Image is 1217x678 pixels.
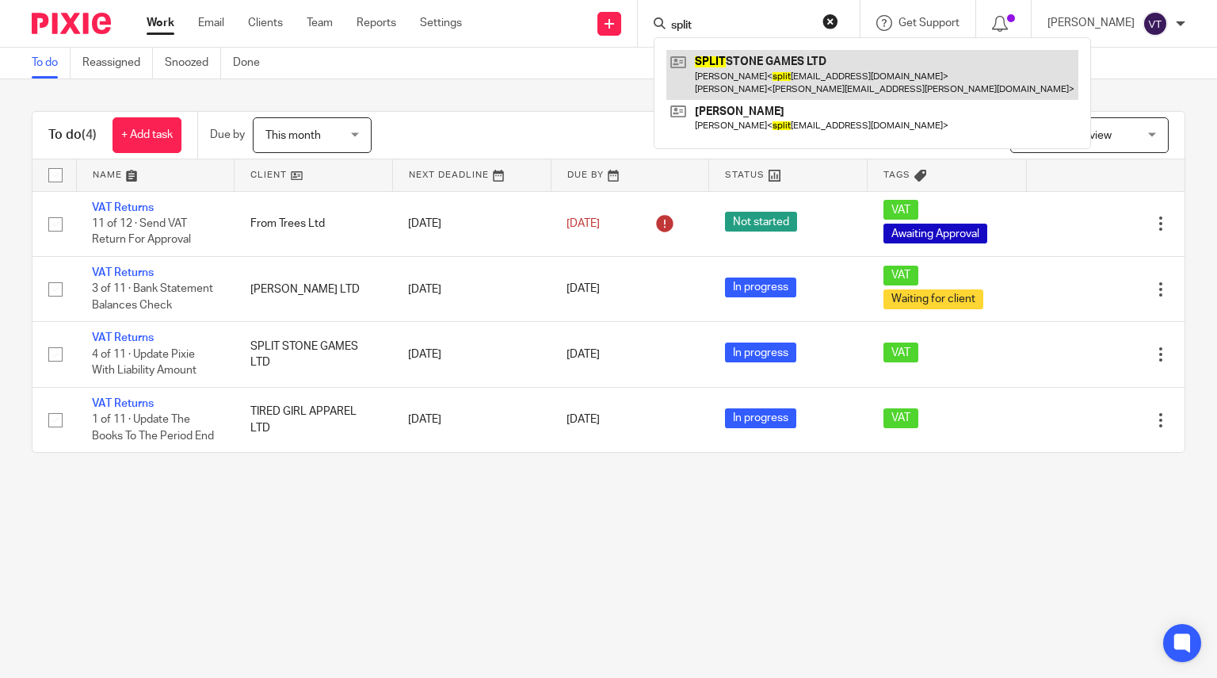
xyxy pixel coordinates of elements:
[1047,15,1135,31] p: [PERSON_NAME]
[883,170,910,179] span: Tags
[392,322,551,387] td: [DATE]
[1143,11,1168,36] img: svg%3E
[92,414,214,442] span: 1 of 11 · Update The Books To The Period End
[567,218,600,229] span: [DATE]
[265,130,321,141] span: This month
[235,256,393,321] td: [PERSON_NAME] LTD
[725,408,796,428] span: In progress
[82,128,97,141] span: (4)
[210,127,245,143] p: Due by
[233,48,272,79] a: Done
[92,284,213,312] span: 3 of 11 · Bank Statement Balances Check
[883,408,918,428] span: VAT
[92,267,154,278] a: VAT Returns
[198,15,224,31] a: Email
[883,289,983,309] span: Waiting for client
[92,202,154,213] a: VAT Returns
[392,256,551,321] td: [DATE]
[670,19,812,33] input: Search
[883,200,918,220] span: VAT
[357,15,396,31] a: Reports
[147,15,174,31] a: Work
[883,343,918,362] span: VAT
[567,415,600,426] span: [DATE]
[307,15,333,31] a: Team
[165,48,221,79] a: Snoozed
[92,218,191,246] span: 11 of 12 · Send VAT Return For Approval
[48,127,97,144] h1: To do
[32,48,71,79] a: To do
[235,191,393,256] td: From Trees Ltd
[92,349,196,377] span: 4 of 11 · Update Pixie With Liability Amount
[725,212,797,232] span: Not started
[392,191,551,256] td: [DATE]
[567,284,600,295] span: [DATE]
[235,322,393,387] td: SPLIT STONE GAMES LTD
[567,349,600,360] span: [DATE]
[82,48,153,79] a: Reassigned
[92,332,154,343] a: VAT Returns
[725,278,796,297] span: In progress
[92,398,154,409] a: VAT Returns
[32,13,111,34] img: Pixie
[248,15,283,31] a: Clients
[113,117,181,153] a: + Add task
[883,266,918,285] span: VAT
[725,343,796,362] span: In progress
[898,17,959,29] span: Get Support
[420,15,462,31] a: Settings
[883,224,987,243] span: Awaiting Approval
[822,13,838,29] button: Clear
[392,387,551,452] td: [DATE]
[235,387,393,452] td: TIRED GIRL APPAREL LTD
